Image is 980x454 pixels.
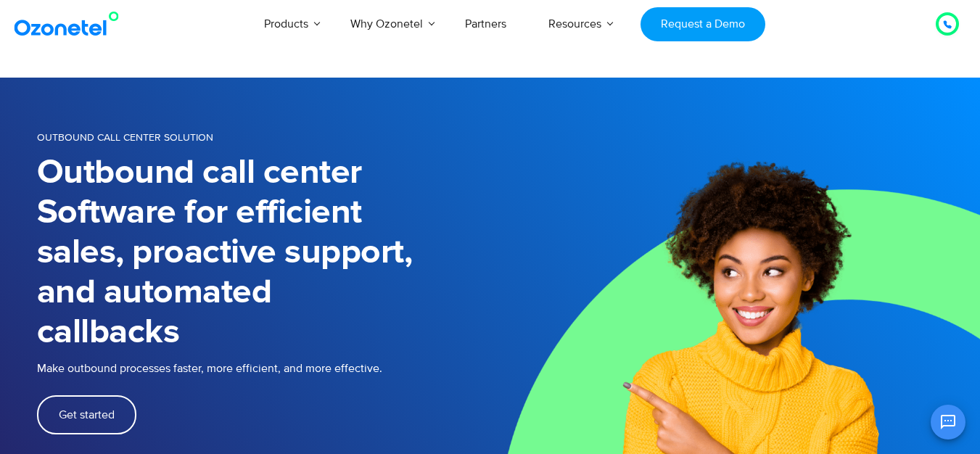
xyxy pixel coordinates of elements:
p: Make outbound processes faster, more efficient, and more effective. [37,360,490,377]
h1: Outbound call center Software for efficient sales, proactive support, and automated callbacks [37,153,490,352]
button: Open chat [931,405,965,439]
span: Get started [59,409,115,421]
a: Get started [37,395,136,434]
span: OUTBOUND CALL CENTER SOLUTION [37,131,213,144]
a: Request a Demo [641,7,765,41]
